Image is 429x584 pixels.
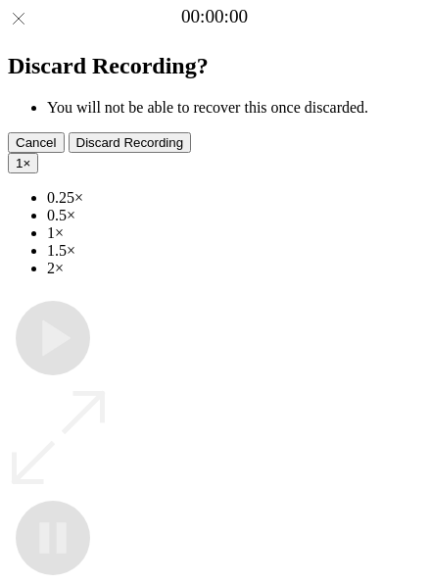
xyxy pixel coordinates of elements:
[181,6,248,27] a: 00:00:00
[47,260,421,277] li: 2×
[69,132,192,153] button: Discard Recording
[47,224,421,242] li: 1×
[47,242,421,260] li: 1.5×
[8,132,65,153] button: Cancel
[47,99,421,117] li: You will not be able to recover this once discarded.
[8,153,38,173] button: 1×
[8,53,421,79] h2: Discard Recording?
[47,207,421,224] li: 0.5×
[16,156,23,170] span: 1
[47,189,421,207] li: 0.25×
